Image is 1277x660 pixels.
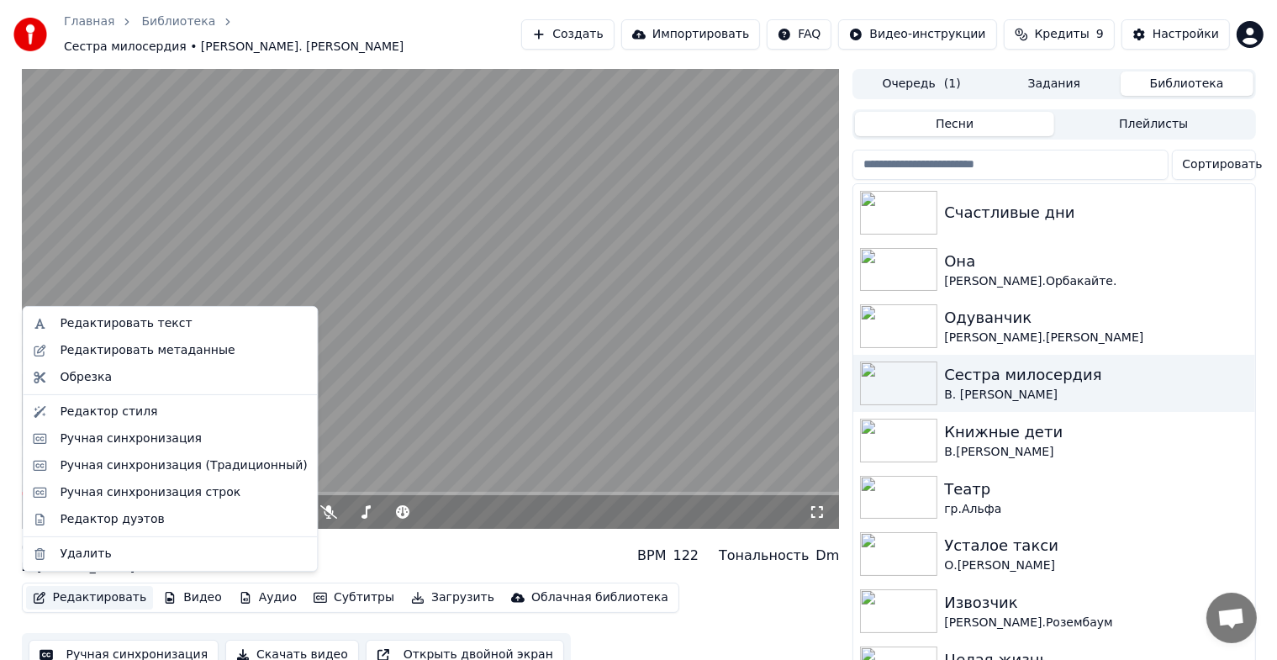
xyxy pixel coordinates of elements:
div: Обрезка [60,369,112,386]
div: [PERSON_NAME].Розембаум [944,615,1248,631]
div: Извозчик [944,591,1248,615]
div: Театр [944,478,1248,501]
div: Удалить [60,546,111,562]
div: Счастливые дни [944,201,1248,224]
div: Книжные дети [944,420,1248,444]
a: Библиотека [141,13,215,30]
div: Ручная синхронизация [60,430,202,447]
span: 9 [1096,26,1104,43]
div: Настройки [1153,26,1219,43]
button: Редактировать [26,586,154,610]
button: Аудио [232,586,303,610]
div: Открытый чат [1206,593,1257,643]
span: Сортировать [1183,156,1263,173]
div: Редактировать метаданные [60,342,235,359]
button: FAQ [767,19,831,50]
div: Редактор стиля [60,404,157,420]
div: В.[PERSON_NAME] [944,444,1248,461]
nav: breadcrumb [64,13,521,55]
div: Редактировать текст [60,315,192,332]
button: Песни [855,112,1054,136]
button: Субтитры [307,586,401,610]
div: BPM [637,546,666,566]
button: Кредиты9 [1004,19,1115,50]
div: Dm [815,546,839,566]
div: Облачная библиотека [531,589,668,606]
div: Ручная синхронизация (Традиционный) [60,457,307,474]
div: В. [PERSON_NAME] [944,387,1248,404]
span: ( 1 ) [944,76,961,92]
button: Плейлисты [1054,112,1253,136]
div: 122 [673,546,699,566]
button: Видео [156,586,229,610]
div: Тональность [719,546,809,566]
div: гр.Альфа [944,501,1248,518]
button: Загрузить [404,586,501,610]
button: Библиотека [1121,71,1253,96]
button: Импортировать [621,19,761,50]
button: Видео-инструкции [838,19,996,50]
img: youka [13,18,47,51]
span: Сестра милосердия • [PERSON_NAME]. [PERSON_NAME] [64,39,404,55]
div: Усталое такси [944,534,1248,557]
div: Сестра милосердия [944,363,1248,387]
button: Создать [521,19,614,50]
button: Очередь [855,71,988,96]
div: [PERSON_NAME].Орбакайте. [944,273,1248,290]
div: Редактор дуэтов [60,511,164,528]
div: Она [944,250,1248,273]
button: Задания [988,71,1121,96]
div: Ручная синхронизация строк [60,484,240,501]
a: Главная [64,13,114,30]
button: Настройки [1121,19,1230,50]
div: Одуванчик [944,306,1248,330]
div: [PERSON_NAME].[PERSON_NAME] [944,330,1248,346]
span: Кредиты [1035,26,1090,43]
div: О.[PERSON_NAME] [944,557,1248,574]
